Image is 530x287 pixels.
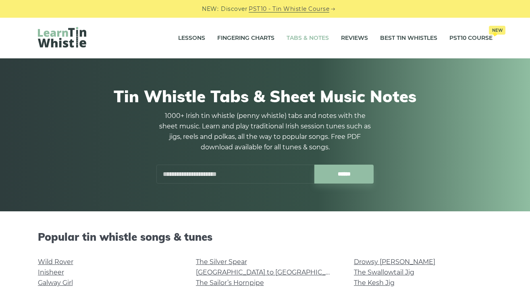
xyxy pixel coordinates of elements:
a: The Sailor’s Hornpipe [196,279,264,287]
a: The Swallowtail Jig [354,268,414,276]
a: Fingering Charts [217,28,274,48]
a: Reviews [341,28,368,48]
a: The Silver Spear [196,258,247,266]
p: 1000+ Irish tin whistle (penny whistle) tabs and notes with the sheet music. Learn and play tradi... [156,111,374,153]
a: Lessons [178,28,205,48]
a: Wild Rover [38,258,73,266]
a: Drowsy [PERSON_NAME] [354,258,435,266]
a: Tabs & Notes [287,28,329,48]
a: The Kesh Jig [354,279,395,287]
a: [GEOGRAPHIC_DATA] to [GEOGRAPHIC_DATA] [196,268,345,276]
a: Best Tin Whistles [380,28,437,48]
img: LearnTinWhistle.com [38,27,86,47]
h1: Tin Whistle Tabs & Sheet Music Notes [38,87,493,106]
a: Galway Girl [38,279,73,287]
a: PST10 CourseNew [449,28,493,48]
h2: Popular tin whistle songs & tunes [38,231,493,243]
a: Inisheer [38,268,64,276]
span: New [489,26,505,35]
